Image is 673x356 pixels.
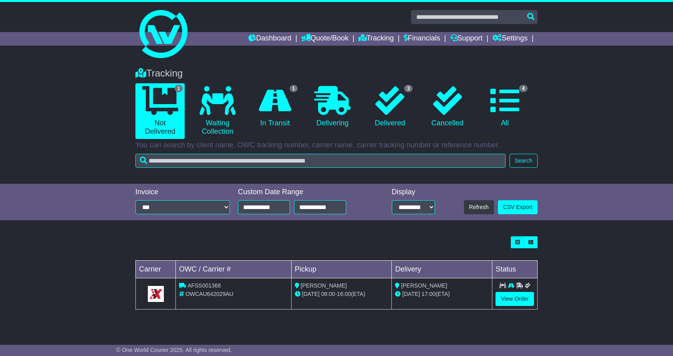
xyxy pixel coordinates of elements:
[498,200,538,214] a: CSV Export
[337,291,351,297] span: 16:00
[392,188,435,197] div: Display
[404,32,440,46] a: Financials
[510,154,538,168] button: Search
[185,291,234,297] span: OWCAU642029AU
[135,141,538,150] p: You can search by client name, OWC tracking number, carrier name, carrier tracking number or refe...
[136,261,176,278] td: Carrier
[301,282,347,289] span: [PERSON_NAME]
[135,188,230,197] div: Invoice
[290,85,298,92] span: 1
[301,32,349,46] a: Quote/Book
[492,261,538,278] td: Status
[421,291,435,297] span: 17:00
[148,286,164,302] img: GetCarrierServiceLogo
[480,83,530,131] a: 4 All
[496,292,534,306] a: View Order
[401,282,447,289] span: [PERSON_NAME]
[450,32,483,46] a: Support
[238,188,367,197] div: Custom Date Range
[131,68,542,79] div: Tracking
[392,261,492,278] td: Delivery
[519,85,528,92] span: 4
[187,282,221,289] span: AFSS001368
[365,83,415,131] a: 3 Delivered
[423,83,472,131] a: Cancelled
[321,291,335,297] span: 08:00
[308,83,357,131] a: Delivering
[135,83,185,139] a: 1 Not Delivered
[176,261,292,278] td: OWC / Carrier #
[492,32,528,46] a: Settings
[464,200,494,214] button: Refresh
[359,32,394,46] a: Tracking
[193,83,242,139] a: Waiting Collection
[295,290,389,298] div: - (ETA)
[175,85,183,92] span: 1
[402,291,420,297] span: [DATE]
[404,85,413,92] span: 3
[248,32,291,46] a: Dashboard
[302,291,320,297] span: [DATE]
[395,290,489,298] div: (ETA)
[250,83,300,131] a: 1 In Transit
[291,261,392,278] td: Pickup
[116,347,232,353] span: © One World Courier 2025. All rights reserved.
